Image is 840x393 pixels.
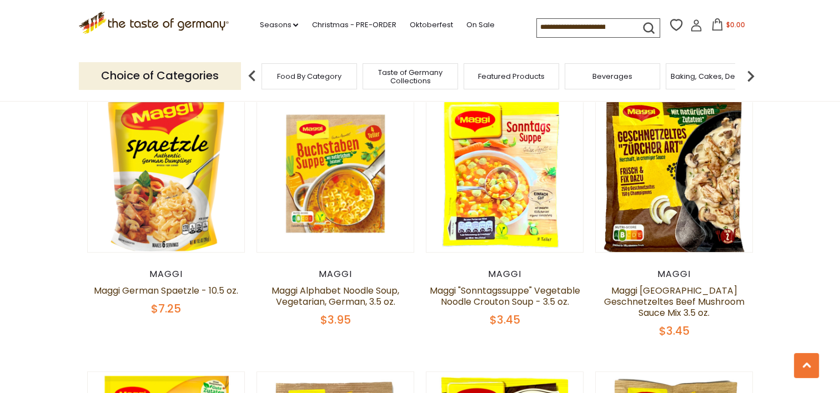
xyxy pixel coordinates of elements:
a: Oktoberfest [409,19,452,31]
a: Baking, Cakes, Desserts [671,72,757,80]
img: Maggi [88,95,245,252]
span: $3.95 [320,312,350,327]
div: Maggi [595,269,753,280]
span: $3.45 [490,312,520,327]
a: Maggi "Sonntagssuppe" Vegetable Noodle Crouton Soup - 3.5 oz. [430,284,580,308]
a: Seasons [259,19,298,31]
a: Beverages [592,72,632,80]
img: Maggi [426,95,584,252]
a: Maggi Alphabet Noodle Soup, Vegetarian, German, 3.5 oz. [271,284,399,308]
button: $0.00 [705,18,752,35]
img: Maggi [257,95,414,252]
a: Food By Category [277,72,341,80]
a: Maggi German Spaetzle - 10.5 oz. [94,284,238,297]
a: Maggi [GEOGRAPHIC_DATA] Geschnetzeltes Beef Mushroom Sauce Mix 3.5 oz. [604,284,745,319]
a: Taste of Germany Collections [366,68,455,85]
a: Christmas - PRE-ORDER [311,19,396,31]
span: $0.00 [726,20,745,29]
a: Featured Products [478,72,545,80]
img: previous arrow [241,65,263,87]
img: Maggi [596,95,753,252]
div: Maggi [426,269,584,280]
span: $3.45 [659,323,690,339]
a: On Sale [466,19,494,31]
div: Maggi [87,269,245,280]
span: $7.25 [151,301,181,316]
div: Maggi [256,269,415,280]
p: Choice of Categories [79,62,241,89]
img: next arrow [740,65,762,87]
